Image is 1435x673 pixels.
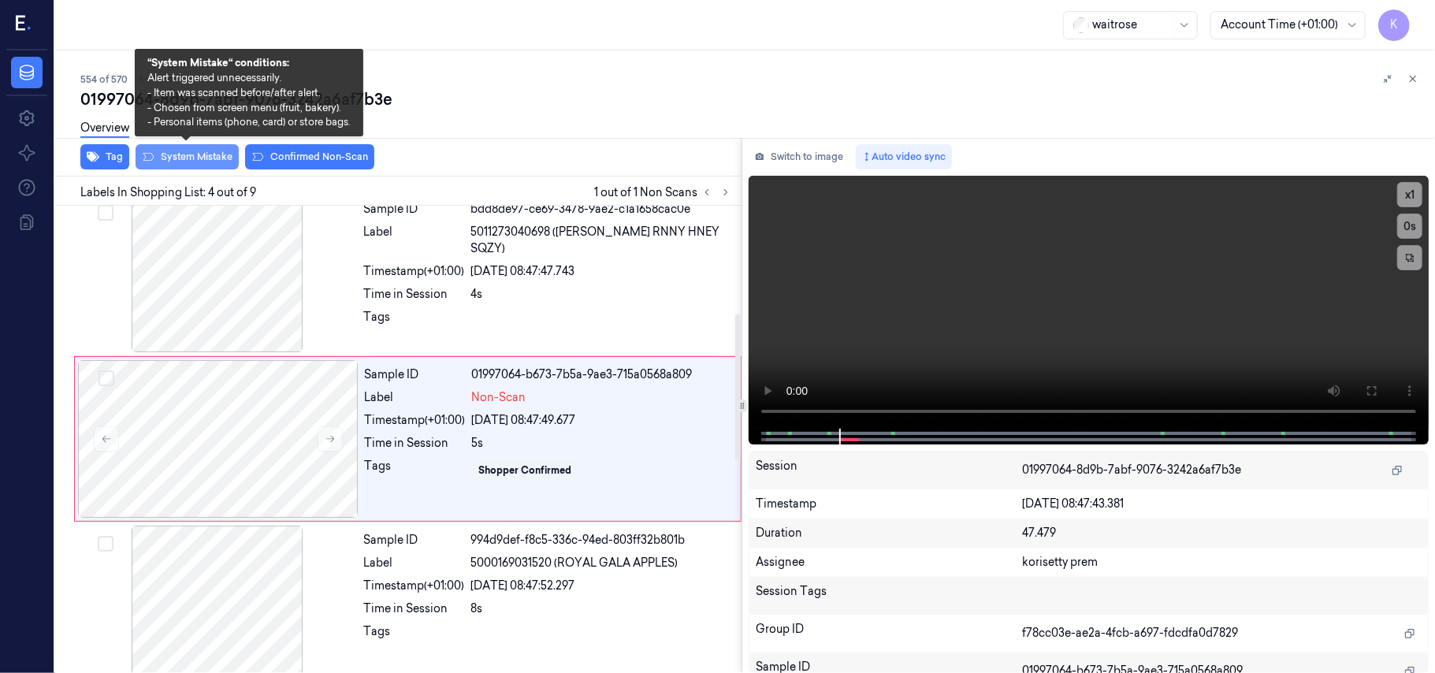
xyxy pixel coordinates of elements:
[364,286,465,303] div: Time in Session
[364,532,465,548] div: Sample ID
[1022,625,1238,641] span: f78cc03e-ae2a-4fcb-a697-fdcdfa0d7829
[365,435,466,452] div: Time in Session
[472,366,731,383] div: 01997064-b673-7b5a-9ae3-715a0568a809
[364,224,465,257] div: Label
[364,263,465,280] div: Timestamp (+01:00)
[471,286,732,303] div: 4s
[756,525,1022,541] div: Duration
[472,412,731,429] div: [DATE] 08:47:49.677
[471,555,678,571] span: 5000169031520 (ROYAL GALA APPLES)
[364,578,465,594] div: Timestamp (+01:00)
[471,263,732,280] div: [DATE] 08:47:47.743
[364,201,465,218] div: Sample ID
[756,621,1022,646] div: Group ID
[98,536,113,552] button: Select row
[80,73,128,86] span: 554 of 570
[365,366,466,383] div: Sample ID
[364,600,465,617] div: Time in Session
[364,309,465,334] div: Tags
[471,578,732,594] div: [DATE] 08:47:52.297
[756,458,1022,483] div: Session
[756,583,1022,608] div: Session Tags
[1022,554,1422,571] div: korisetty prem
[594,183,735,202] span: 1 out of 1 Non Scans
[99,370,114,386] button: Select row
[471,224,732,257] span: 5011273040698 ([PERSON_NAME] RNNY HNEY SQZY)
[80,120,129,138] a: Overview
[471,600,732,617] div: 8s
[136,144,239,169] button: System Mistake
[365,458,466,483] div: Tags
[471,201,732,218] div: bdd8de97-ce69-3478-9ae2-c1a1658cac0e
[80,144,129,169] button: Tag
[364,623,465,649] div: Tags
[365,389,466,406] div: Label
[364,555,465,571] div: Label
[1022,462,1241,478] span: 01997064-8d9b-7abf-9076-3242a6af7b3e
[472,389,526,406] span: Non-Scan
[98,205,113,221] button: Select row
[756,554,1022,571] div: Assignee
[1022,525,1422,541] div: 47.479
[80,184,256,201] span: Labels In Shopping List: 4 out of 9
[756,496,1022,512] div: Timestamp
[479,463,572,478] div: Shopper Confirmed
[80,88,1422,110] div: 01997064-8d9b-7abf-9076-3242a6af7b3e
[471,532,732,548] div: 994d9def-f8c5-336c-94ed-803ff32b801b
[365,412,466,429] div: Timestamp (+01:00)
[1397,214,1422,239] button: 0s
[1378,9,1410,41] button: K
[472,435,731,452] div: 5s
[749,144,849,169] button: Switch to image
[1022,496,1422,512] div: [DATE] 08:47:43.381
[1397,182,1422,207] button: x1
[856,144,952,169] button: Auto video sync
[245,144,374,169] button: Confirmed Non-Scan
